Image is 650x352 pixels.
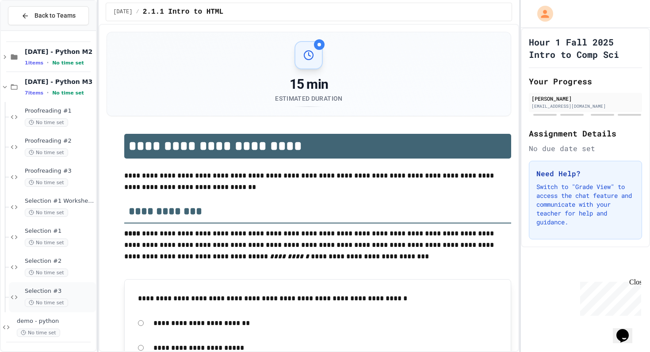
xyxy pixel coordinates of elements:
h2: Assignment Details [529,127,642,140]
h1: Hour 1 Fall 2025 Intro to Comp Sci [529,36,642,61]
span: No time set [25,269,68,277]
span: • [47,89,49,96]
span: 2.1.1 Intro to HTML [143,7,223,17]
span: No time set [25,208,68,217]
span: Selection #2 [25,257,94,265]
div: My Account [528,4,555,24]
span: August 20 [113,8,132,15]
iframe: chat widget [613,317,641,343]
div: [PERSON_NAME] [531,95,639,102]
span: No time set [17,329,60,337]
p: Switch to "Grade View" to access the chat feature and communicate with your teacher for help and ... [536,182,635,227]
span: 7 items [25,90,43,96]
div: [EMAIL_ADDRESS][DOMAIN_NAME] [531,103,639,110]
span: Proofreading #2 [25,137,94,145]
h2: Your Progress [529,75,642,87]
button: Back to Teams [8,6,89,25]
iframe: chat widget [577,278,641,316]
div: Estimated Duration [275,94,342,103]
div: 15 min [275,76,342,92]
span: Selection #1 [25,227,94,235]
span: Selection #3 [25,288,94,295]
span: No time set [25,118,68,127]
span: Selection #1 Worksheet Verify [25,197,94,205]
span: Proofreading #3 [25,167,94,175]
span: demo - python [17,318,94,325]
h3: Need Help? [536,168,635,179]
span: No time set [52,60,84,66]
span: No time set [25,299,68,307]
span: Proofreading #1 [25,107,94,115]
span: No time set [25,178,68,187]
div: Chat with us now!Close [4,4,61,56]
span: No time set [25,148,68,157]
span: [DATE] - Python M2 [25,48,94,56]
span: / [136,8,139,15]
span: • [47,59,49,66]
span: No time set [52,90,84,96]
span: No time set [25,238,68,247]
span: [DATE] - Python M3 [25,78,94,86]
div: No due date set [529,143,642,154]
span: 1 items [25,60,43,66]
span: Back to Teams [34,11,76,20]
